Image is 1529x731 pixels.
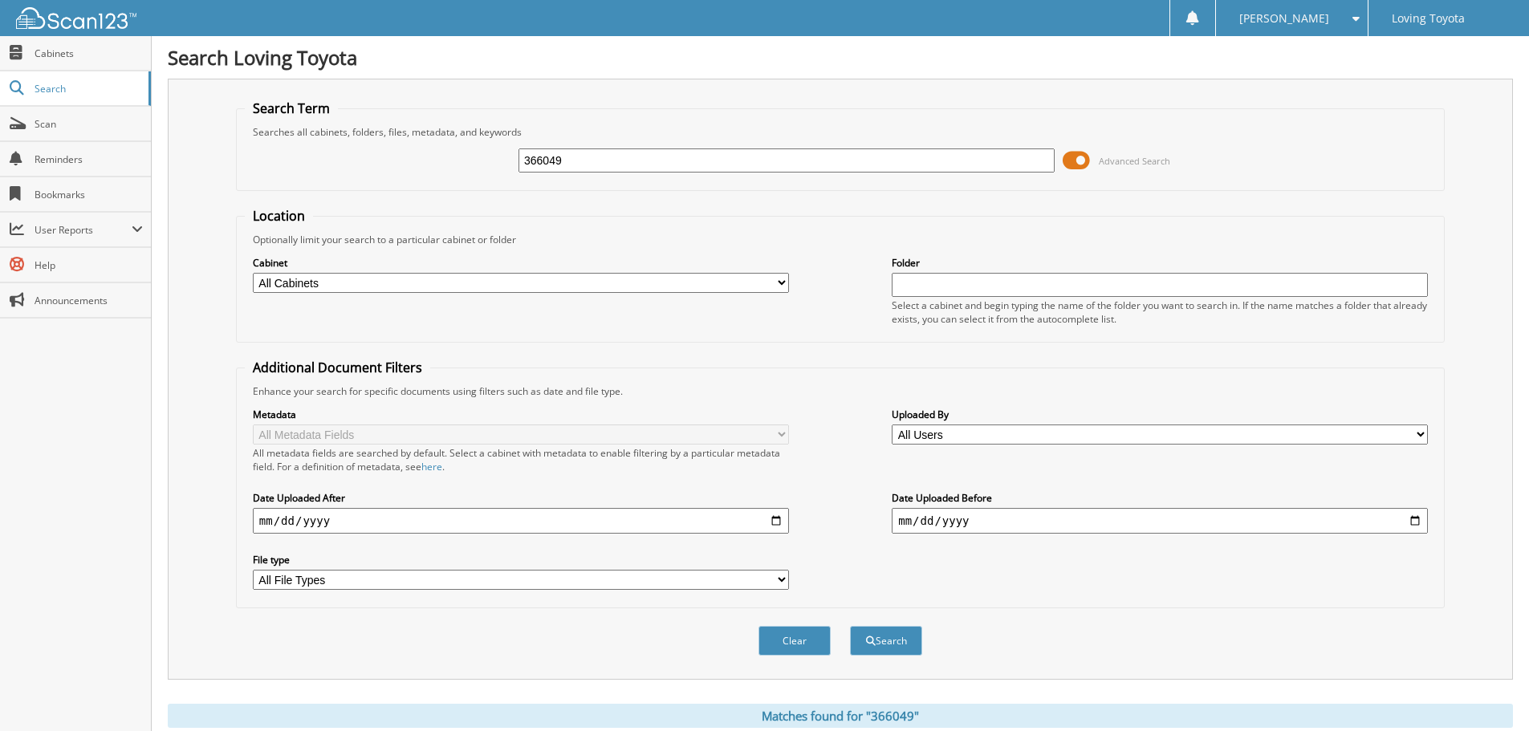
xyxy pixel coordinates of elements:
[35,117,143,131] span: Scan
[35,152,143,166] span: Reminders
[16,7,136,29] img: scan123-logo-white.svg
[892,508,1428,534] input: end
[35,294,143,307] span: Announcements
[35,47,143,60] span: Cabinets
[253,508,789,534] input: start
[253,491,789,505] label: Date Uploaded After
[168,704,1513,728] div: Matches found for "366049"
[245,233,1436,246] div: Optionally limit your search to a particular cabinet or folder
[892,256,1428,270] label: Folder
[35,188,143,201] span: Bookmarks
[1099,155,1170,167] span: Advanced Search
[892,298,1428,326] div: Select a cabinet and begin typing the name of the folder you want to search in. If the name match...
[245,359,430,376] legend: Additional Document Filters
[253,408,789,421] label: Metadata
[892,408,1428,421] label: Uploaded By
[892,491,1428,505] label: Date Uploaded Before
[253,256,789,270] label: Cabinet
[253,446,789,473] div: All metadata fields are searched by default. Select a cabinet with metadata to enable filtering b...
[421,460,442,473] a: here
[245,99,338,117] legend: Search Term
[1392,14,1465,23] span: Loving Toyota
[245,207,313,225] legend: Location
[35,258,143,272] span: Help
[35,82,140,95] span: Search
[168,44,1513,71] h1: Search Loving Toyota
[245,125,1436,139] div: Searches all cabinets, folders, files, metadata, and keywords
[758,626,831,656] button: Clear
[850,626,922,656] button: Search
[245,384,1436,398] div: Enhance your search for specific documents using filters such as date and file type.
[1239,14,1329,23] span: [PERSON_NAME]
[35,223,132,237] span: User Reports
[253,553,789,567] label: File type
